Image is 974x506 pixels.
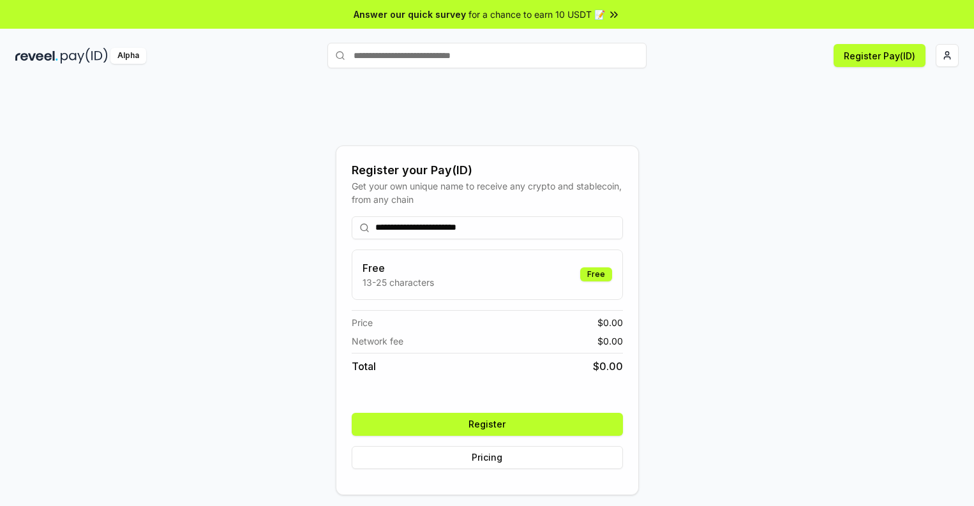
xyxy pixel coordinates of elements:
[363,276,434,289] p: 13-25 characters
[352,359,376,374] span: Total
[352,316,373,329] span: Price
[597,334,623,348] span: $ 0.00
[61,48,108,64] img: pay_id
[110,48,146,64] div: Alpha
[468,8,605,21] span: for a chance to earn 10 USDT 📝
[352,161,623,179] div: Register your Pay(ID)
[352,334,403,348] span: Network fee
[593,359,623,374] span: $ 0.00
[597,316,623,329] span: $ 0.00
[352,446,623,469] button: Pricing
[354,8,466,21] span: Answer our quick survey
[580,267,612,281] div: Free
[352,413,623,436] button: Register
[15,48,58,64] img: reveel_dark
[834,44,925,67] button: Register Pay(ID)
[352,179,623,206] div: Get your own unique name to receive any crypto and stablecoin, from any chain
[363,260,434,276] h3: Free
